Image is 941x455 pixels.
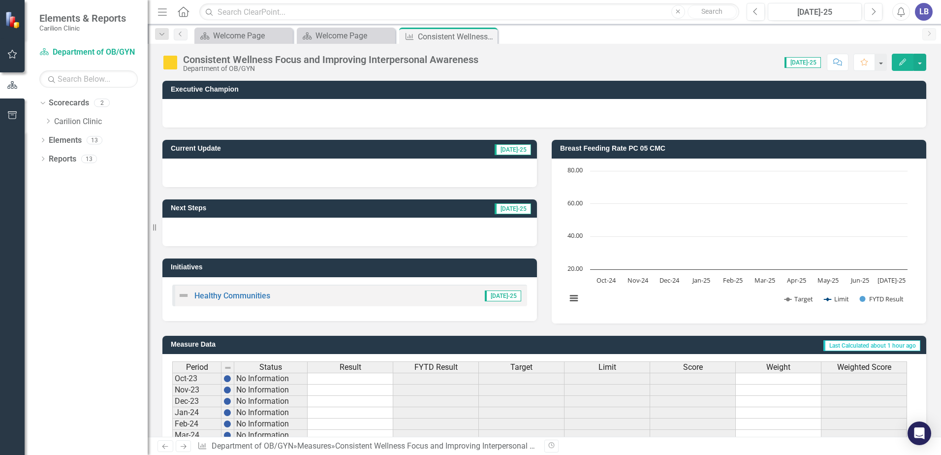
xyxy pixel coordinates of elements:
[878,276,906,285] text: [DATE]-25
[787,276,806,285] text: Apr-25
[784,57,821,68] span: [DATE]-25
[683,363,703,372] span: Score
[567,292,581,305] button: View chart menu, Chart
[299,30,393,42] a: Welcome Page
[837,363,891,372] span: Weighted Score
[94,99,110,107] div: 2
[178,290,189,301] img: Not Defined
[560,145,921,152] h3: Breast Feeding Rate PC 05 CMC
[723,276,743,285] text: Feb-25
[171,204,347,212] h3: Next Steps
[784,294,814,303] button: Show Target
[823,340,920,351] span: Last Calculated about 1 hour ago
[567,231,583,240] text: 40.00
[485,291,521,301] span: [DATE]-25
[691,276,710,285] text: Jan-25
[197,30,290,42] a: Welcome Page
[817,276,839,285] text: May-25
[49,135,82,146] a: Elements
[186,363,208,372] span: Period
[598,363,616,372] span: Limit
[495,144,531,155] span: [DATE]-25
[54,116,148,128] a: Carilion Clinic
[171,145,377,152] h3: Current Update
[234,396,308,407] td: No Information
[234,407,308,419] td: No Information
[234,419,308,430] td: No Information
[495,203,531,214] span: [DATE]-25
[39,47,138,58] a: Department of OB/GYN
[223,375,231,383] img: BgCOk07PiH71IgAAAABJRU5ErkJggg==
[234,430,308,441] td: No Information
[194,291,270,300] a: Healthy Communities
[171,263,532,271] h3: Initiatives
[596,276,616,285] text: Oct-24
[259,363,282,372] span: Status
[172,396,221,407] td: Dec-23
[212,441,293,451] a: Department of OB/GYN
[771,6,858,18] div: [DATE]-25
[213,30,290,42] div: Welcome Page
[223,397,231,405] img: BgCOk07PiH71IgAAAABJRU5ErkJggg==
[418,31,495,43] div: Consistent Wellness Focus and Improving Interpersonal Awareness
[850,276,869,285] text: Jun-25
[49,97,89,109] a: Scorecards
[39,24,126,32] small: Carilion Clinic
[562,166,912,314] svg: Interactive chart
[627,276,649,285] text: Nov-24
[335,441,567,451] div: Consistent Wellness Focus and Improving Interpersonal Awareness
[567,198,583,207] text: 60.00
[340,363,361,372] span: Result
[49,154,76,165] a: Reports
[183,54,478,65] div: Consistent Wellness Focus and Improving Interpersonal Awareness
[171,86,921,93] h3: Executive Champion
[766,363,790,372] span: Weight
[659,276,680,285] text: Dec-24
[567,264,583,273] text: 20.00
[915,3,933,21] button: LB
[172,407,221,419] td: Jan-24
[172,430,221,441] td: Mar-24
[183,65,478,72] div: Department of OB/GYN
[414,363,458,372] span: FYTD Result
[223,431,231,439] img: BgCOk07PiH71IgAAAABJRU5ErkJggg==
[908,422,931,445] div: Open Intercom Messenger
[223,386,231,394] img: BgCOk07PiH71IgAAAABJRU5ErkJggg==
[197,441,537,452] div: » »
[224,364,232,372] img: 8DAGhfEEPCf229AAAAAElFTkSuQmCC
[223,420,231,428] img: BgCOk07PiH71IgAAAABJRU5ErkJggg==
[754,276,775,285] text: Mar-25
[223,409,231,417] img: BgCOk07PiH71IgAAAABJRU5ErkJggg==
[172,385,221,396] td: Nov-23
[5,11,22,29] img: ClearPoint Strategy
[234,373,308,385] td: No Information
[234,385,308,396] td: No Information
[315,30,393,42] div: Welcome Page
[562,166,916,314] div: Chart. Highcharts interactive chart.
[768,3,862,21] button: [DATE]-25
[172,419,221,430] td: Feb-24
[860,294,904,303] button: Show FYTD Result
[81,155,97,163] div: 13
[688,5,737,19] button: Search
[162,55,178,70] img: Caution
[567,165,583,174] text: 80.00
[172,373,221,385] td: Oct-23
[824,294,849,303] button: Show Limit
[510,363,533,372] span: Target
[297,441,331,451] a: Measures
[171,341,407,348] h3: Measure Data
[701,7,722,15] span: Search
[39,12,126,24] span: Elements & Reports
[87,136,102,144] div: 13
[39,70,138,88] input: Search Below...
[199,3,739,21] input: Search ClearPoint...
